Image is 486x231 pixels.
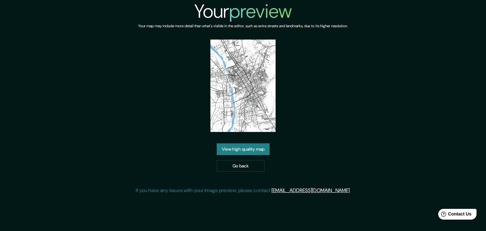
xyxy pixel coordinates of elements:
[271,187,350,194] a: [EMAIL_ADDRESS][DOMAIN_NAME]
[210,40,276,132] img: created-map-preview
[138,23,348,29] h6: Your map may include more detail than what's visible in the editor, such as extra streets and lan...
[430,206,479,224] iframe: Help widget launcher
[217,143,270,155] a: View high quality map
[217,160,265,172] a: Go back
[136,187,351,194] p: If you have any issues with your image preview, please contact .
